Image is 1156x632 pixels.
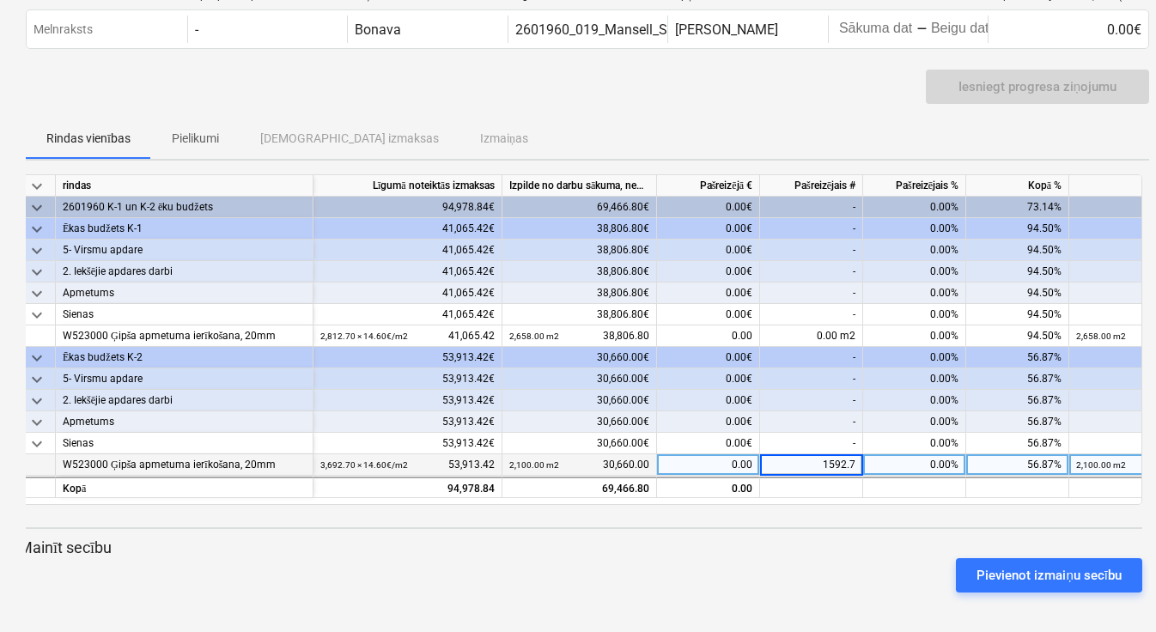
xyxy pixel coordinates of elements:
[966,304,1069,325] div: 94.50%
[27,305,47,325] span: keyboard_arrow_down
[19,538,1142,558] p: Mainīt secību
[863,433,966,454] div: 0.00%
[966,433,1069,454] div: 56.87%
[863,175,966,197] div: Pašreizējais %
[502,411,657,433] div: 30,660.00€
[502,240,657,261] div: 38,806.80€
[313,197,502,218] div: 94,978.84€
[966,411,1069,433] div: 56.87%
[313,390,502,411] div: 53,913.42€
[56,175,313,197] div: rindas
[509,460,559,470] small: 2,100.00 m2
[313,261,502,283] div: 41,065.42€
[27,369,47,390] span: keyboard_arrow_down
[966,197,1069,218] div: 73.14%
[502,433,657,454] div: 30,660.00€
[313,175,502,197] div: Līgumā noteiktās izmaksas
[313,368,502,390] div: 53,913.42€
[27,434,47,454] span: keyboard_arrow_down
[657,175,760,197] div: Pašreizējā €
[657,433,760,454] div: 0.00€
[502,261,657,283] div: 38,806.80€
[320,460,408,470] small: 3,692.70 × 14.60€ / m2
[760,175,863,197] div: Pašreizējais #
[313,433,502,454] div: 53,913.42€
[863,325,966,347] div: 0.00%
[657,411,760,433] div: 0.00€
[320,454,495,476] div: 53,913.42
[46,130,131,148] p: Rindas vienības
[313,304,502,325] div: 41,065.42€
[966,218,1069,240] div: 94.50%
[863,240,966,261] div: 0.00%
[502,283,657,304] div: 38,806.80€
[313,347,502,368] div: 53,913.42€
[320,331,408,341] small: 2,812.70 × 14.60€ / m2
[760,240,863,261] div: -
[1076,331,1126,341] small: 2,658.00 m2
[657,454,760,476] div: 0.00
[657,325,760,347] div: 0.00
[966,175,1069,197] div: Kopā %
[675,21,778,38] div: [PERSON_NAME]
[502,368,657,390] div: 30,660.00€
[657,261,760,283] div: 0.00€
[760,304,863,325] div: -
[657,218,760,240] div: 0.00€
[657,240,760,261] div: 0.00€
[33,21,93,39] p: Melnraksts
[320,325,495,347] div: 41,065.42
[760,368,863,390] div: -
[172,130,219,148] p: Pielikumi
[760,390,863,411] div: -
[928,17,1008,41] input: Beigu datums
[760,411,863,433] div: -
[63,218,306,240] div: Ēkas budžets K-1
[760,261,863,283] div: -
[863,304,966,325] div: 0.00%
[320,478,495,500] div: 94,978.84
[760,347,863,368] div: -
[27,176,47,197] span: keyboard_arrow_down
[863,454,966,476] div: 0.00%
[760,197,863,218] div: -
[916,24,928,34] div: -
[863,261,966,283] div: 0.00%
[966,368,1069,390] div: 56.87%
[863,368,966,390] div: 0.00%
[760,325,863,347] div: 0.00 m2
[956,558,1142,592] button: Pievienot izmaiņu secību
[63,433,306,454] div: Sienas
[966,261,1069,283] div: 94.50%
[760,218,863,240] div: -
[27,219,47,240] span: keyboard_arrow_down
[27,262,47,283] span: keyboard_arrow_down
[657,368,760,390] div: 0.00€
[966,283,1069,304] div: 94.50%
[966,347,1069,368] div: 56.87%
[760,283,863,304] div: -
[966,454,1069,476] div: 56.87%
[863,283,966,304] div: 0.00%
[63,368,306,390] div: 5- Virsmu apdare
[27,240,47,261] span: keyboard_arrow_down
[863,390,966,411] div: 0.00%
[313,411,502,433] div: 53,913.42€
[56,477,313,498] div: Kopā
[657,304,760,325] div: 0.00€
[966,325,1069,347] div: 94.50%
[966,390,1069,411] div: 56.87%
[27,197,47,218] span: keyboard_arrow_down
[63,261,306,283] div: 2. Iekšējie apdares darbi
[836,17,916,41] input: Sākuma datums
[27,391,47,411] span: keyboard_arrow_down
[1076,460,1126,470] small: 2,100.00 m2
[27,412,47,433] span: keyboard_arrow_down
[502,390,657,411] div: 30,660.00€
[509,331,559,341] small: 2,658.00 m2
[63,304,306,325] div: Sienas
[502,175,657,197] div: Izpilde no darbu sākuma, neskaitot kārtējā mēneša izpildi
[63,411,306,433] div: Apmetums
[313,240,502,261] div: 41,065.42€
[63,454,306,476] div: W523000 Ģipša apmetuma ierīkošana, 20mm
